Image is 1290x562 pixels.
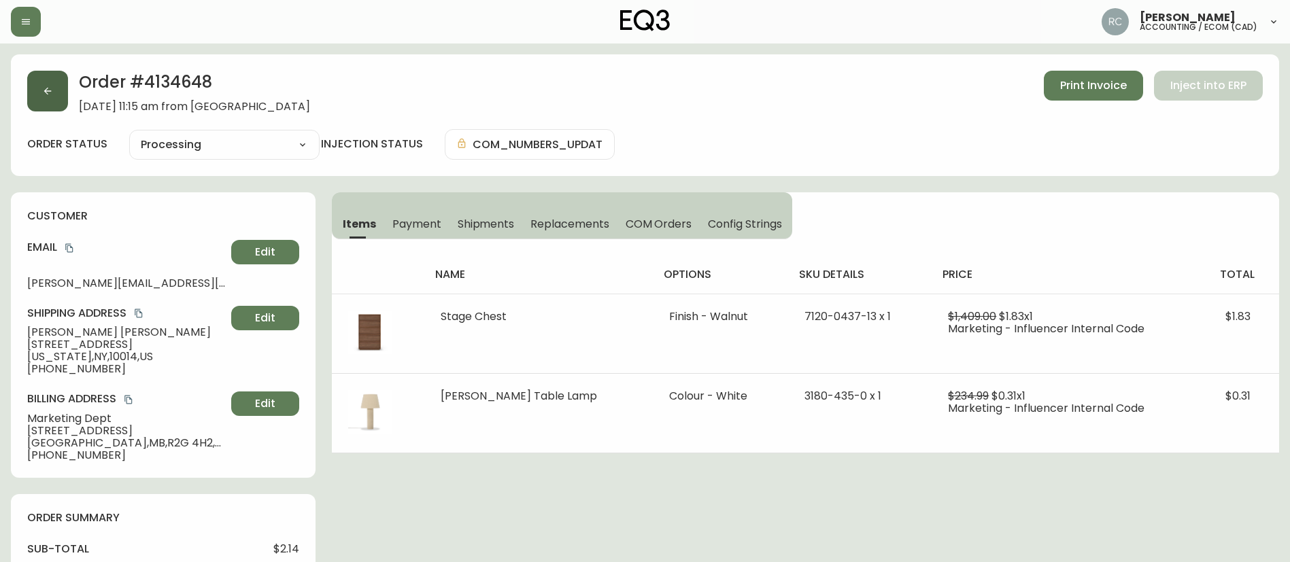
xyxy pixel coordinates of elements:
span: Marketing - Influencer Internal Code [948,400,1144,416]
h4: Shipping Address [27,306,226,321]
h4: injection status [321,137,423,152]
span: [PERSON_NAME] [1140,12,1236,23]
span: Stage Chest [441,309,507,324]
span: [GEOGRAPHIC_DATA] , MB , R2G 4H2 , CA [27,437,226,449]
span: $2.14 [273,543,299,555]
li: Finish - Walnut [669,311,771,323]
span: 3180-435-0 x 1 [804,388,881,404]
span: [PERSON_NAME] Table Lamp [441,388,597,404]
span: [PERSON_NAME] [PERSON_NAME] [27,326,226,338]
span: COM Orders [626,217,692,231]
h4: sub-total [27,542,89,557]
span: Shipments [458,217,515,231]
button: copy [122,393,135,406]
h4: options [664,267,777,282]
h4: customer [27,209,299,224]
span: [PERSON_NAME][EMAIL_ADDRESS][DOMAIN_NAME] [27,277,226,289]
h5: accounting / ecom (cad) [1140,23,1257,31]
button: copy [132,306,146,320]
label: order status [27,137,107,152]
span: Items [343,217,376,231]
span: [PHONE_NUMBER] [27,449,226,461]
li: Colour - White [669,390,771,402]
span: 7120-0437-13 x 1 [804,309,891,324]
span: Config Strings [708,217,781,231]
h2: Order # 4134648 [79,71,310,101]
button: Print Invoice [1044,71,1143,101]
span: $0.31 x 1 [991,388,1025,404]
button: Edit [231,391,299,416]
span: [US_STATE] , NY , 10014 , US [27,351,226,363]
span: [DATE] 11:15 am from [GEOGRAPHIC_DATA] [79,101,310,113]
span: Marketing - Influencer Internal Code [948,321,1144,336]
button: copy [63,241,76,255]
h4: sku details [799,267,921,282]
button: Edit [231,306,299,330]
span: Replacements [530,217,609,231]
span: Marketing Dept [27,412,226,425]
img: bf9e4d4b-f39d-46b3-a38c-f94f70689d43Optional[stage-walnut-vertical-chest].jpg [348,311,392,354]
h4: Email [27,240,226,255]
span: $1.83 x 1 [999,309,1033,324]
span: [PHONE_NUMBER] [27,363,226,375]
h4: name [435,267,642,282]
span: $1.83 [1225,309,1251,324]
img: f4ba4e02bd060be8f1386e3ca455bd0e [1102,8,1129,35]
button: Edit [231,240,299,264]
span: [STREET_ADDRESS] [27,425,226,437]
span: [STREET_ADDRESS] [27,338,226,351]
span: $1,409.00 [948,309,996,324]
span: Edit [255,311,275,326]
span: $0.31 [1225,388,1251,404]
img: logo [620,10,671,31]
h4: order summary [27,510,299,525]
span: Payment [392,217,441,231]
span: Print Invoice [1060,78,1127,93]
span: Edit [255,245,275,260]
img: 9a82c693-19ba-4ae3-973e-ebc7df5e09f4Optional[Ferris-White-Jute-Table-Lamp.jpg].jpg [348,390,392,434]
span: Edit [255,396,275,411]
span: $234.99 [948,388,989,404]
h4: price [943,267,1198,282]
h4: Billing Address [27,391,226,406]
h4: total [1220,267,1268,282]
